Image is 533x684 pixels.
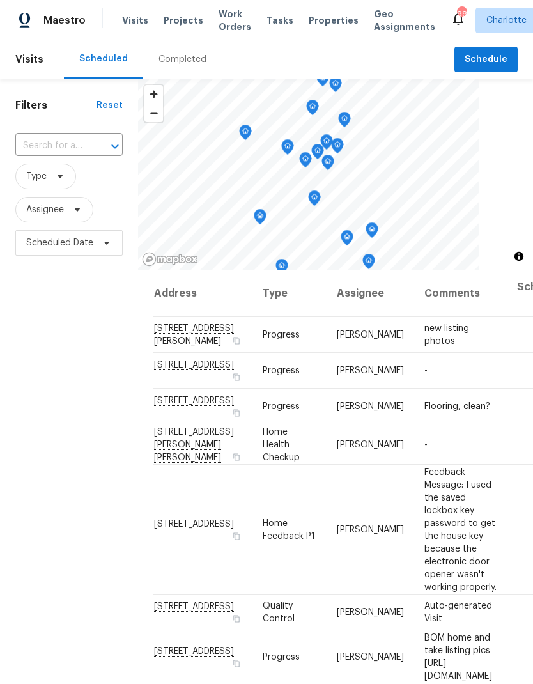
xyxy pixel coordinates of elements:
span: Properties [309,14,359,27]
div: Map marker [366,222,378,242]
span: Flooring, clean? [424,402,490,411]
span: Scheduled Date [26,237,93,249]
span: Charlotte [486,14,527,27]
div: Map marker [316,71,329,91]
div: Map marker [239,125,252,144]
button: Zoom in [144,85,163,104]
span: Progress [263,330,300,339]
span: Home Health Checkup [263,427,300,462]
input: Search for an address... [15,136,87,156]
span: Tasks [266,16,293,25]
button: Copy Address [231,371,242,383]
span: Auto-generated Visit [424,602,492,623]
span: Progress [263,402,300,411]
div: Map marker [320,134,333,154]
div: Map marker [329,77,342,97]
button: Copy Address [231,657,242,669]
div: Map marker [338,112,351,132]
div: Map marker [311,144,324,164]
th: Assignee [327,270,414,317]
button: Schedule [454,47,518,73]
th: Comments [414,270,507,317]
a: Mapbox homepage [142,252,198,267]
span: [PERSON_NAME] [337,608,404,617]
span: [PERSON_NAME] [337,402,404,411]
div: Map marker [281,139,294,159]
button: Copy Address [231,335,242,346]
span: [PERSON_NAME] [337,652,404,661]
span: Projects [164,14,203,27]
span: Home Feedback P1 [263,518,315,540]
span: - [424,440,428,449]
canvas: Map [138,79,479,270]
span: Feedback Message: I used the saved lockbox key password to get the house key because the electron... [424,467,497,591]
button: Zoom out [144,104,163,122]
span: Visits [122,14,148,27]
button: Copy Address [231,613,242,625]
span: Quality Control [263,602,295,623]
div: Scheduled [79,52,128,65]
span: new listing photos [424,324,469,346]
span: Progress [263,652,300,661]
div: Map marker [321,155,334,175]
span: Type [26,170,47,183]
button: Open [106,137,124,155]
div: Completed [158,53,206,66]
span: Maestro [43,14,86,27]
button: Toggle attribution [511,249,527,264]
th: Type [252,270,327,317]
span: - [424,366,428,375]
div: Map marker [306,100,319,120]
span: Toggle attribution [515,249,523,263]
span: Geo Assignments [374,8,435,33]
div: Map marker [275,259,288,279]
span: Progress [263,366,300,375]
div: Map marker [362,254,375,274]
button: Copy Address [231,530,242,541]
div: Map marker [308,190,321,210]
button: Copy Address [231,451,242,462]
span: [PERSON_NAME] [337,525,404,534]
div: Map marker [254,209,266,229]
span: Visits [15,45,43,74]
span: Schedule [465,52,507,68]
th: Address [153,270,252,317]
div: Map marker [331,138,344,158]
h1: Filters [15,99,97,112]
span: Work Orders [219,8,251,33]
div: 88 [457,8,466,20]
div: Map marker [341,230,353,250]
button: Copy Address [231,407,242,419]
span: Assignee [26,203,64,216]
span: BOM home and take listing pics [URL][DOMAIN_NAME] [424,633,492,680]
div: Map marker [299,152,312,172]
span: [PERSON_NAME] [337,440,404,449]
span: [PERSON_NAME] [337,366,404,375]
div: Reset [97,99,123,112]
span: [PERSON_NAME] [337,330,404,339]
